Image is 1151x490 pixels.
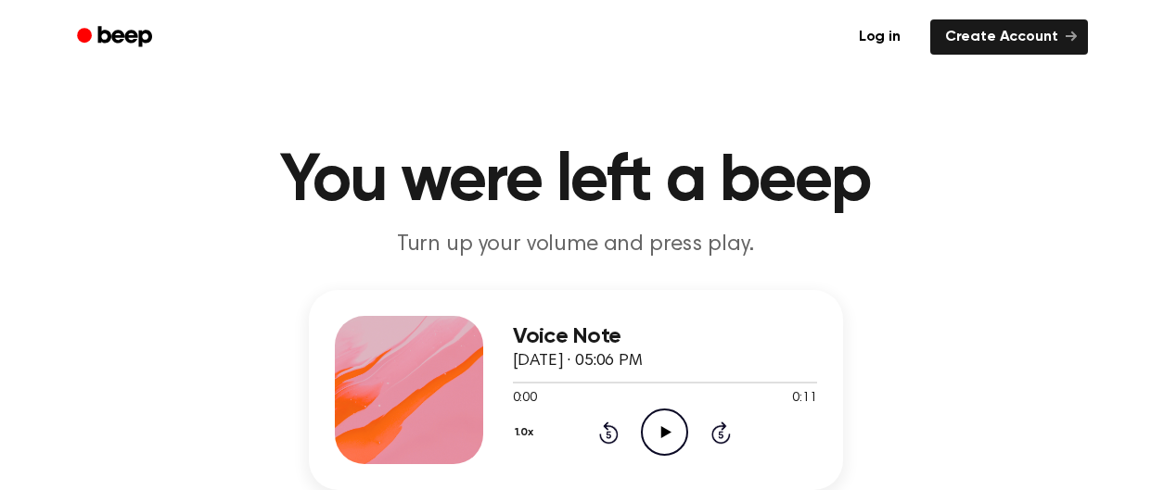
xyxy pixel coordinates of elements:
h3: Voice Note [513,324,817,349]
button: 1.0x [513,417,541,448]
a: Create Account [930,19,1088,55]
span: [DATE] · 05:06 PM [513,353,643,370]
span: 0:11 [792,389,816,408]
h1: You were left a beep [101,148,1051,215]
span: 0:00 [513,389,537,408]
a: Log in [840,16,919,58]
p: Turn up your volume and press play. [220,230,932,260]
a: Beep [64,19,169,56]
